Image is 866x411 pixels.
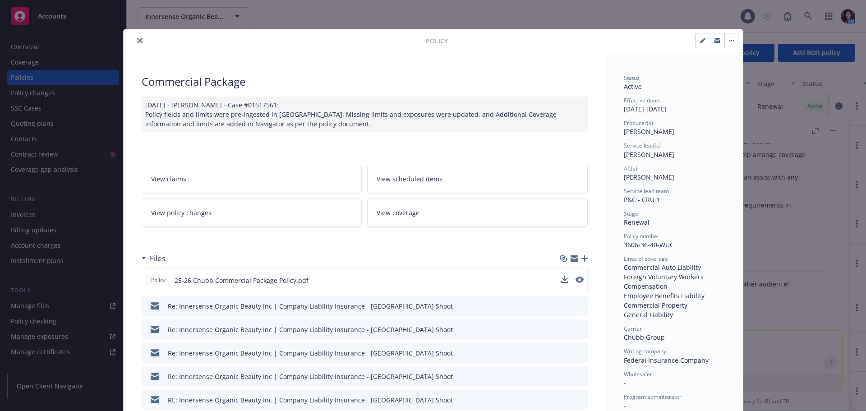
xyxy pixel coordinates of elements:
[624,218,649,226] span: Renewal
[175,276,309,285] span: 25-26 Chubb Commercial Package Policy.pdf
[624,347,666,355] span: Writing company
[576,277,584,283] button: preview file
[624,379,626,387] span: -
[562,325,569,334] button: download file
[151,208,212,217] span: View policy changes
[624,393,682,401] span: Program administrator
[624,401,626,410] span: -
[624,291,725,300] div: Employee Benefits Liability
[624,173,674,181] span: [PERSON_NAME]
[624,255,668,263] span: Lines of coverage
[624,97,725,114] div: [DATE] - [DATE]
[624,370,652,378] span: Wholesaler
[168,372,453,381] div: Re: Innersense Organic Beauty Inc | Company Liability Insurance - [GEOGRAPHIC_DATA] Shoot
[624,210,638,217] span: Stage
[624,187,669,195] span: Service lead team
[624,127,674,136] span: [PERSON_NAME]
[624,272,725,291] div: Foreign Voluntary Workers Compensation
[134,35,145,46] button: close
[624,263,725,272] div: Commercial Auto Liability
[624,300,725,310] div: Commercial Property
[624,119,653,127] span: Producer(s)
[624,82,642,91] span: Active
[367,199,588,227] a: View coverage
[624,74,640,82] span: Status
[576,276,584,285] button: preview file
[624,142,661,149] span: Service lead(s)
[624,150,674,159] span: [PERSON_NAME]
[576,301,584,311] button: preview file
[624,195,660,204] span: P&C - CRU 1
[142,74,588,89] div: Commercial Package
[377,208,419,217] span: View coverage
[624,310,725,319] div: General Liability
[624,97,661,104] span: Effective dates
[426,36,448,46] span: Policy
[561,276,568,285] button: download file
[168,301,453,311] div: Re: Innersense Organic Beauty Inc | Company Liability Insurance - [GEOGRAPHIC_DATA] Shoot
[562,372,569,381] button: download file
[624,356,709,365] span: Federal Insurance Company
[150,253,166,264] h3: Files
[562,348,569,358] button: download file
[576,348,584,358] button: preview file
[624,333,665,342] span: Chubb Group
[151,174,186,184] span: View claims
[576,372,584,381] button: preview file
[624,232,659,240] span: Policy number
[561,276,568,283] button: download file
[142,253,166,264] div: Files
[624,325,642,332] span: Carrier
[367,165,588,193] a: View scheduled items
[168,348,453,358] div: Re: Innersense Organic Beauty Inc | Company Liability Insurance - [GEOGRAPHIC_DATA] Shoot
[576,325,584,334] button: preview file
[562,301,569,311] button: download file
[576,395,584,405] button: preview file
[142,97,588,132] div: [DATE] - [PERSON_NAME] - Case #01517561: Policy fields and limits were pre-ingested in [GEOGRAPHI...
[142,165,362,193] a: View claims
[562,395,569,405] button: download file
[149,276,167,284] span: Policy
[142,199,362,227] a: View policy changes
[168,325,453,334] div: Re: Innersense Organic Beauty Inc | Company Liability Insurance - [GEOGRAPHIC_DATA] Shoot
[624,165,637,172] span: AC(s)
[624,240,674,249] span: 3606-36-40-WUC
[377,174,442,184] span: View scheduled items
[168,395,453,405] div: RE: Innersense Organic Beauty Inc | Company Liability Insurance - [GEOGRAPHIC_DATA] Shoot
